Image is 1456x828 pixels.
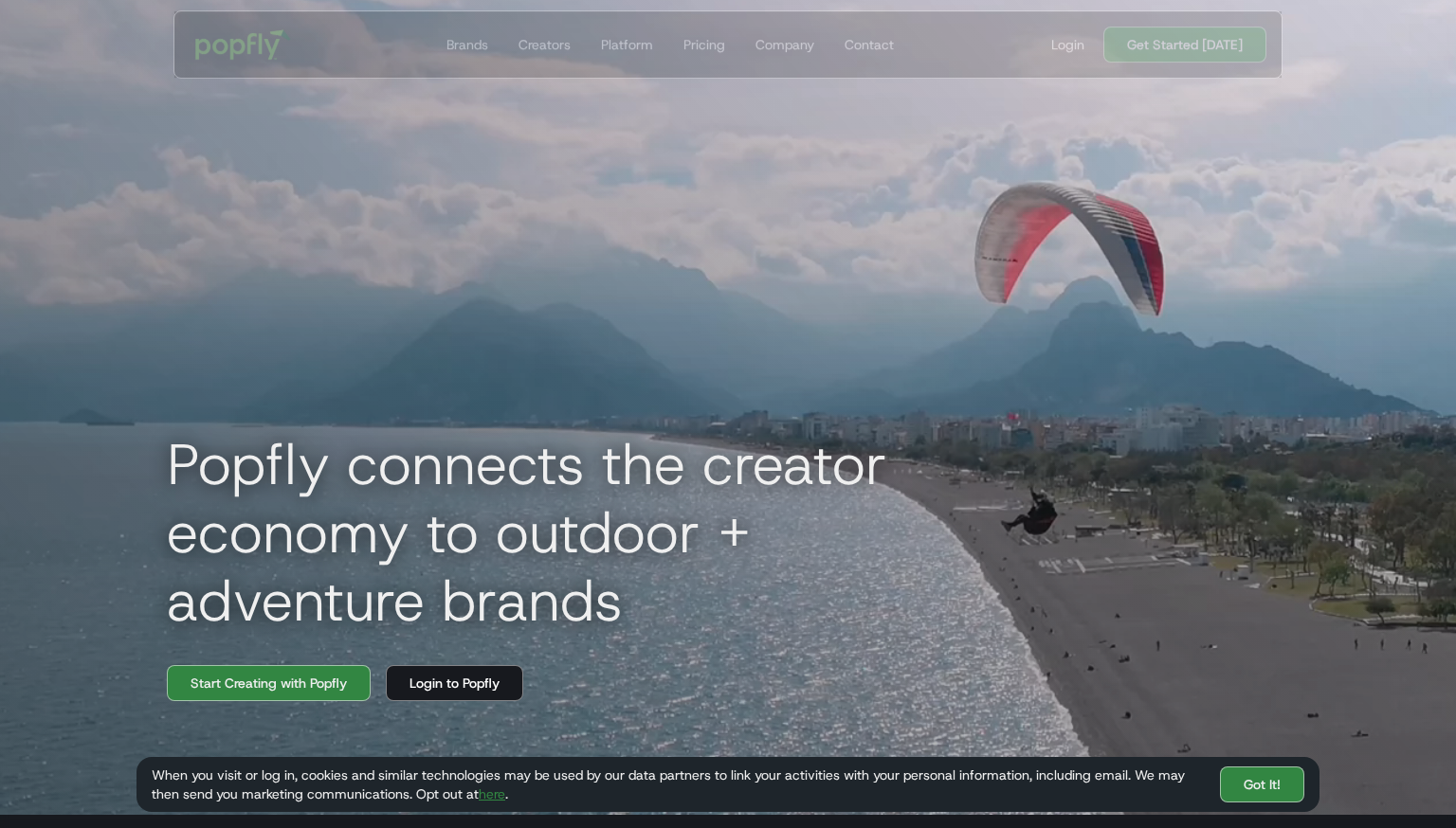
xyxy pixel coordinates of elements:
[182,16,304,73] a: home
[386,665,523,701] a: Login to Popfly
[446,35,488,54] div: Brands
[1220,766,1304,802] a: Got It!
[837,11,901,78] a: Contact
[1051,35,1084,54] div: Login
[511,11,578,78] a: Creators
[683,35,725,54] div: Pricing
[755,35,814,54] div: Company
[479,785,505,802] a: here
[676,11,733,78] a: Pricing
[439,11,496,78] a: Brands
[1103,27,1266,63] a: Get Started [DATE]
[845,35,894,54] div: Contact
[152,765,1205,803] div: When you visit or log in, cookies and similar technologies may be used by our data partners to li...
[593,11,661,78] a: Platform
[167,665,371,701] a: Start Creating with Popfly
[601,35,653,54] div: Platform
[1044,35,1092,54] a: Login
[519,35,571,54] div: Creators
[152,430,1005,635] h1: Popfly connects the creator economy to outdoor + adventure brands
[748,11,822,78] a: Company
